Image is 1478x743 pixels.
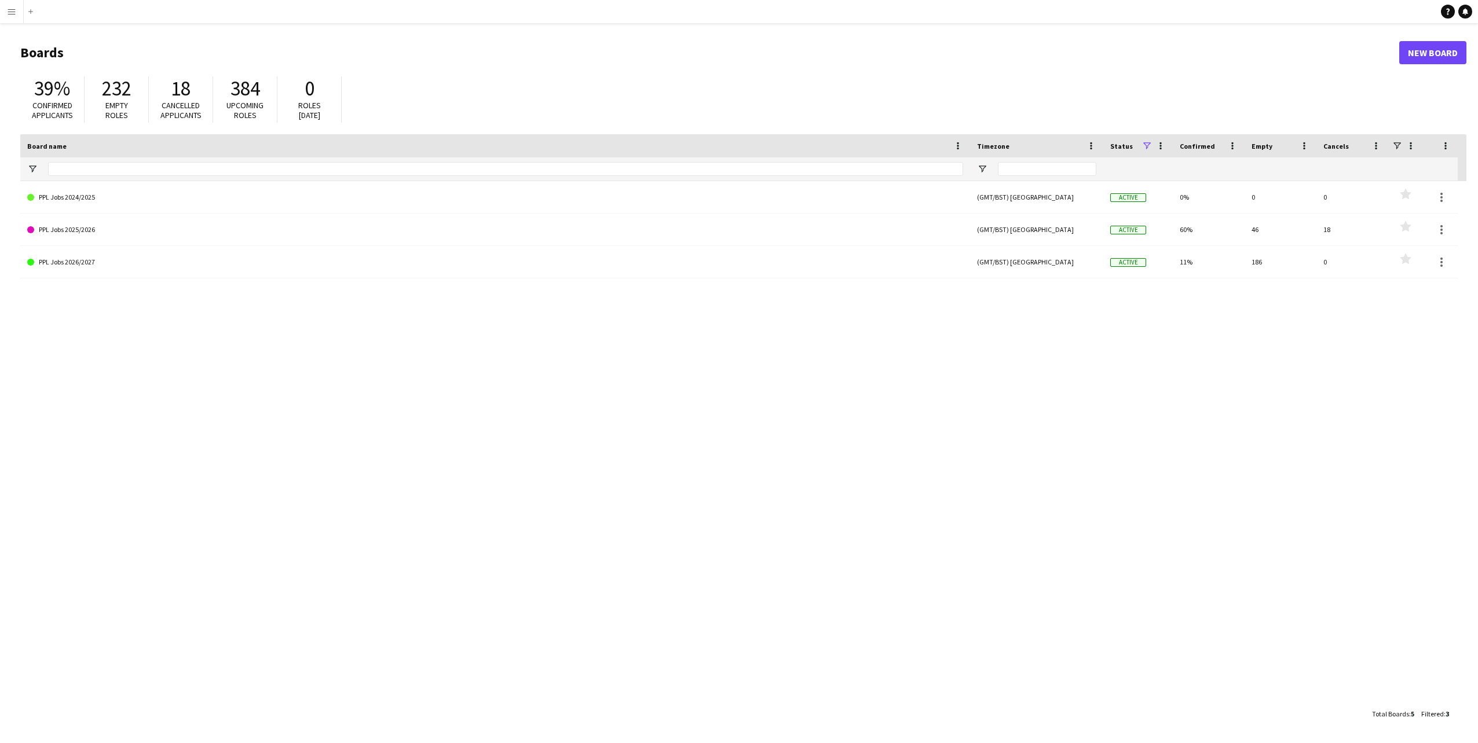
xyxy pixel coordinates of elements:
div: 0 [1316,246,1388,278]
span: Status [1110,142,1133,150]
div: 0 [1245,181,1316,213]
span: Empty [1252,142,1272,150]
div: (GMT/BST) [GEOGRAPHIC_DATA] [970,181,1103,213]
input: Timezone Filter Input [998,162,1096,176]
button: Open Filter Menu [27,164,38,174]
div: 46 [1245,214,1316,245]
input: Board name Filter Input [48,162,963,176]
div: 18 [1316,214,1388,245]
span: Confirmed [1180,142,1215,150]
div: : [1421,702,1449,725]
span: 384 [231,76,260,101]
div: (GMT/BST) [GEOGRAPHIC_DATA] [970,214,1103,245]
span: 3 [1446,709,1449,718]
span: 232 [102,76,131,101]
span: Active [1110,193,1146,202]
div: 186 [1245,246,1316,278]
span: Active [1110,226,1146,234]
div: (GMT/BST) [GEOGRAPHIC_DATA] [970,246,1103,278]
a: PPL Jobs 2026/2027 [27,246,963,278]
span: Confirmed applicants [32,100,73,120]
span: Filtered [1421,709,1444,718]
a: PPL Jobs 2025/2026 [27,214,963,246]
span: Roles [DATE] [298,100,321,120]
span: 39% [34,76,70,101]
a: PPL Jobs 2024/2025 [27,181,963,214]
span: Total Boards [1372,709,1409,718]
span: Cancels [1323,142,1349,150]
span: Timezone [977,142,1009,150]
div: 0 [1316,181,1388,213]
a: New Board [1399,41,1466,64]
h1: Boards [20,44,1399,61]
div: 60% [1173,214,1245,245]
span: Board name [27,142,67,150]
div: 0% [1173,181,1245,213]
span: Cancelled applicants [160,100,202,120]
div: : [1372,702,1414,725]
div: 11% [1173,246,1245,278]
span: Upcoming roles [226,100,264,120]
span: 0 [305,76,314,101]
span: 5 [1411,709,1414,718]
span: 18 [171,76,191,101]
span: Empty roles [105,100,128,120]
button: Open Filter Menu [977,164,987,174]
span: Active [1110,258,1146,267]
